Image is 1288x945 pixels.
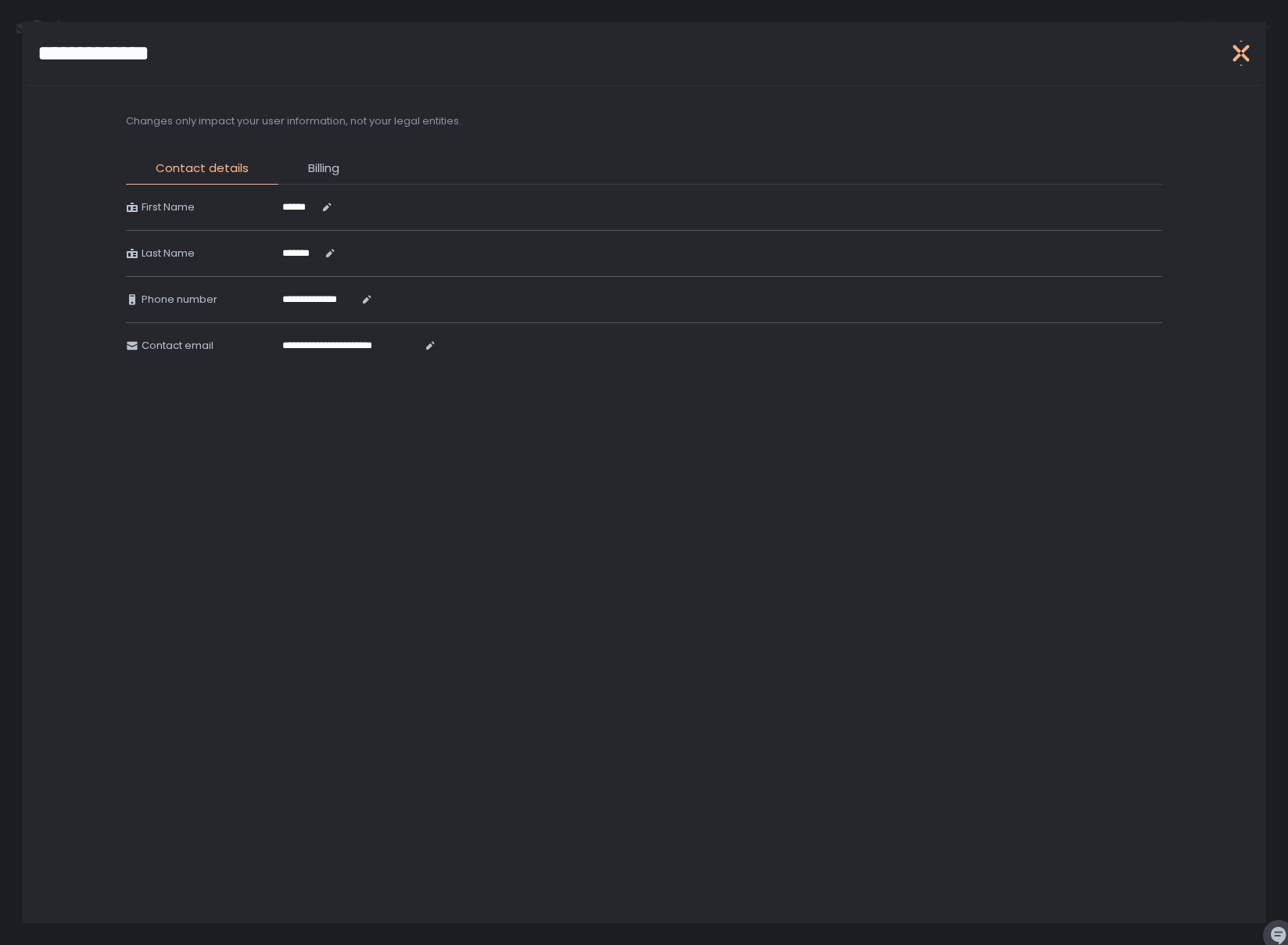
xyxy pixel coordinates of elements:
[308,160,339,178] span: Billing
[156,160,249,178] span: Contact details
[142,339,213,353] span: Contact email
[142,246,195,261] span: Last Name
[142,293,217,307] span: Phone number
[126,114,461,128] h2: Changes only impact your user information, not your legal entities.
[142,200,195,214] span: First Name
